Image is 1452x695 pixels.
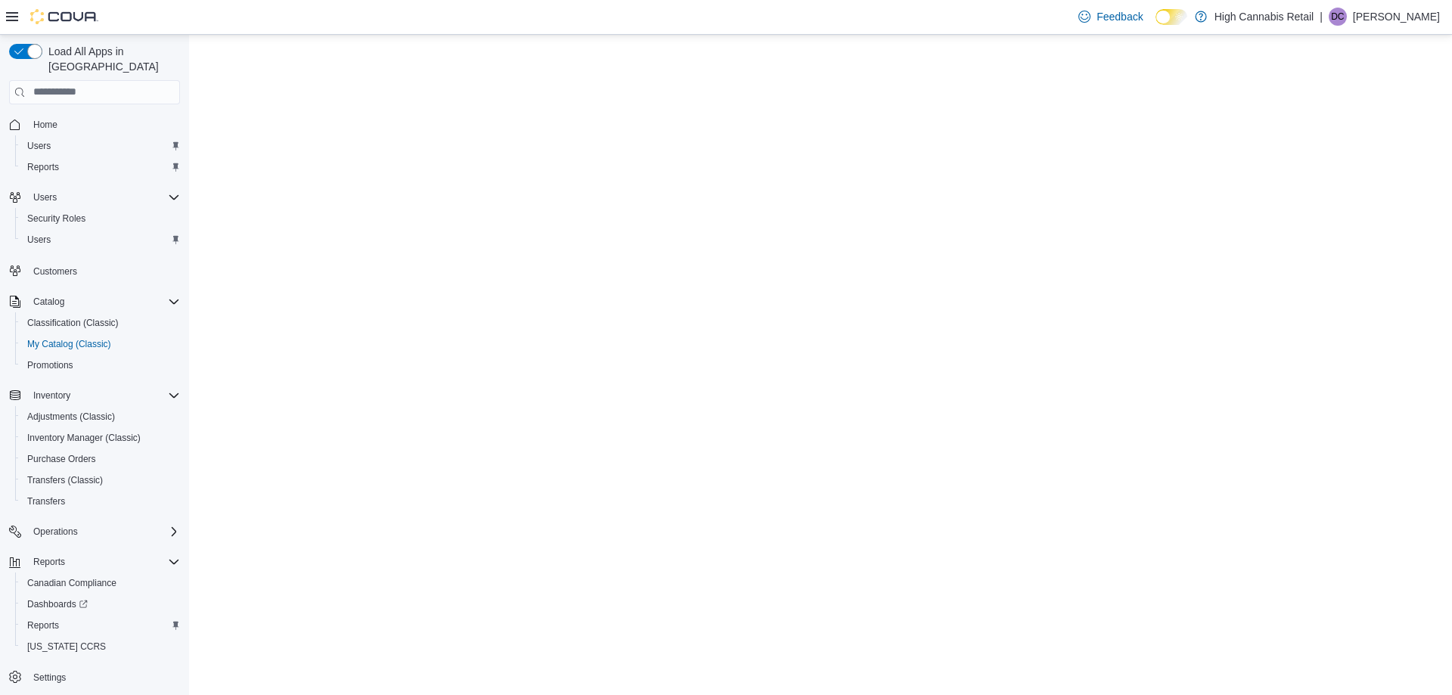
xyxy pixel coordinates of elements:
[21,574,180,592] span: Canadian Compliance
[27,669,72,687] a: Settings
[15,448,186,470] button: Purchase Orders
[27,317,119,329] span: Classification (Classic)
[27,411,115,423] span: Adjustments (Classic)
[21,616,65,634] a: Reports
[27,474,103,486] span: Transfers (Classic)
[15,636,186,657] button: [US_STATE] CCRS
[21,158,180,176] span: Reports
[33,265,77,278] span: Customers
[21,492,71,510] a: Transfers
[27,262,83,281] a: Customers
[3,187,186,208] button: Users
[15,594,186,615] a: Dashboards
[27,338,111,350] span: My Catalog (Classic)
[27,553,180,571] span: Reports
[21,450,180,468] span: Purchase Orders
[21,429,180,447] span: Inventory Manager (Classic)
[33,526,78,538] span: Operations
[1320,8,1323,26] p: |
[15,406,186,427] button: Adjustments (Classic)
[21,335,117,353] a: My Catalog (Classic)
[27,619,59,631] span: Reports
[1072,2,1149,32] a: Feedback
[15,427,186,448] button: Inventory Manager (Classic)
[15,572,186,594] button: Canadian Compliance
[21,638,180,656] span: Washington CCRS
[15,157,186,178] button: Reports
[21,471,180,489] span: Transfers (Classic)
[21,356,180,374] span: Promotions
[27,140,51,152] span: Users
[15,334,186,355] button: My Catalog (Classic)
[21,231,57,249] a: Users
[33,296,64,308] span: Catalog
[27,523,84,541] button: Operations
[21,314,180,332] span: Classification (Classic)
[3,666,186,688] button: Settings
[15,470,186,491] button: Transfers (Classic)
[21,408,180,426] span: Adjustments (Classic)
[21,137,180,155] span: Users
[21,314,125,332] a: Classification (Classic)
[42,44,180,74] span: Load All Apps in [GEOGRAPHIC_DATA]
[21,158,65,176] a: Reports
[33,119,57,131] span: Home
[27,293,180,311] span: Catalog
[15,355,186,376] button: Promotions
[27,553,71,571] button: Reports
[27,213,85,225] span: Security Roles
[21,595,94,613] a: Dashboards
[27,188,180,206] span: Users
[15,229,186,250] button: Users
[33,556,65,568] span: Reports
[27,116,64,134] a: Home
[3,291,186,312] button: Catalog
[21,209,180,228] span: Security Roles
[27,523,180,541] span: Operations
[21,616,180,634] span: Reports
[21,335,180,353] span: My Catalog (Classic)
[15,615,186,636] button: Reports
[27,495,65,507] span: Transfers
[27,359,73,371] span: Promotions
[1156,9,1187,25] input: Dark Mode
[21,471,109,489] a: Transfers (Classic)
[15,312,186,334] button: Classification (Classic)
[27,641,106,653] span: [US_STATE] CCRS
[27,577,116,589] span: Canadian Compliance
[3,385,186,406] button: Inventory
[21,408,121,426] a: Adjustments (Classic)
[3,551,186,572] button: Reports
[21,209,92,228] a: Security Roles
[33,672,66,684] span: Settings
[27,598,88,610] span: Dashboards
[15,135,186,157] button: Users
[21,356,79,374] a: Promotions
[27,386,180,405] span: Inventory
[1329,8,1347,26] div: Duncan Crouse
[27,293,70,311] button: Catalog
[21,638,112,656] a: [US_STATE] CCRS
[21,492,180,510] span: Transfers
[27,432,141,444] span: Inventory Manager (Classic)
[33,191,57,203] span: Users
[21,429,147,447] a: Inventory Manager (Classic)
[1331,8,1344,26] span: DC
[30,9,98,24] img: Cova
[21,574,123,592] a: Canadian Compliance
[27,234,51,246] span: Users
[27,453,96,465] span: Purchase Orders
[3,259,186,281] button: Customers
[27,386,76,405] button: Inventory
[21,231,180,249] span: Users
[3,521,186,542] button: Operations
[1353,8,1440,26] p: [PERSON_NAME]
[21,595,180,613] span: Dashboards
[33,389,70,402] span: Inventory
[27,161,59,173] span: Reports
[21,137,57,155] a: Users
[27,115,180,134] span: Home
[21,450,102,468] a: Purchase Orders
[3,113,186,135] button: Home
